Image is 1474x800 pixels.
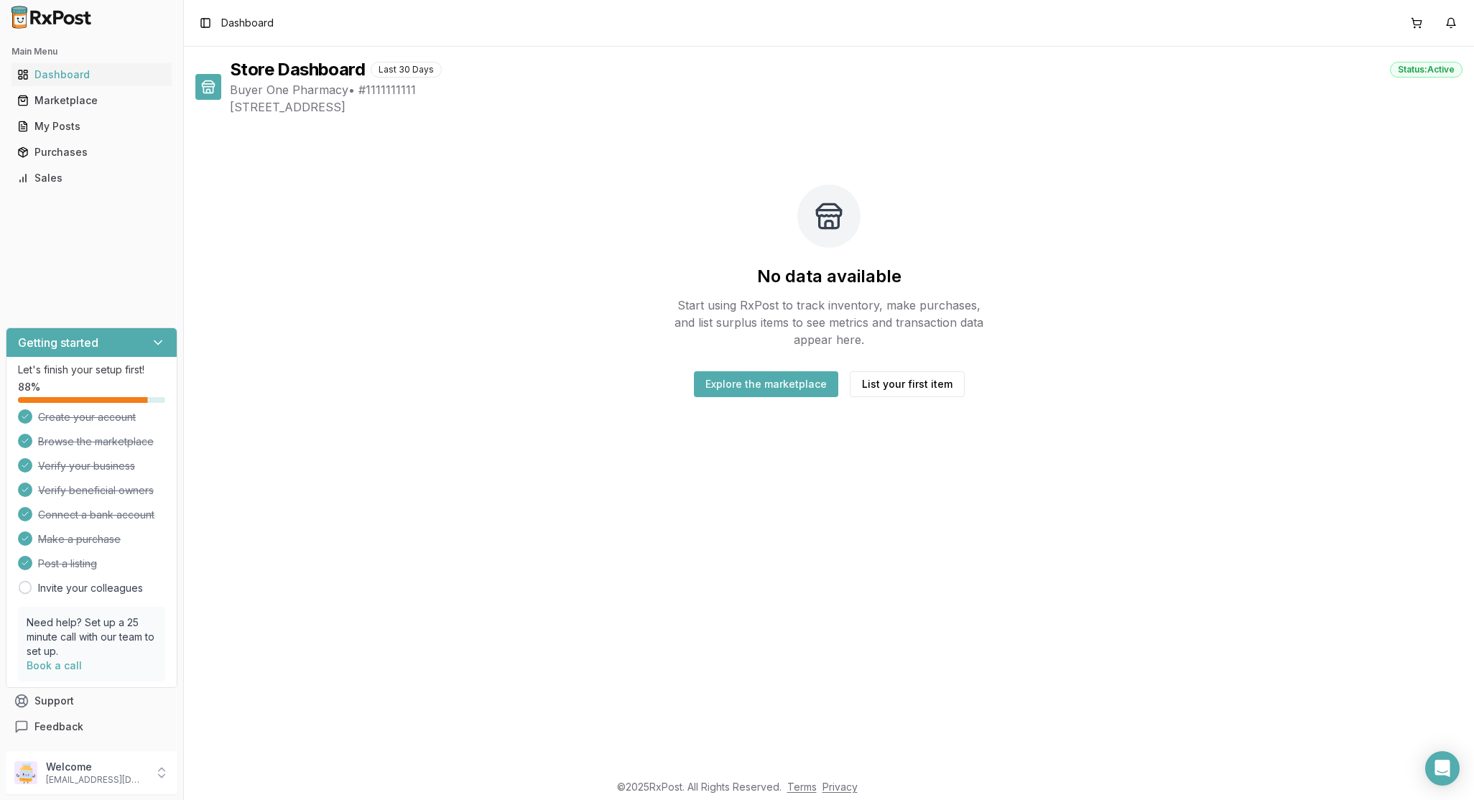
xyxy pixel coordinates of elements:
[11,46,172,57] h2: Main Menu
[14,761,37,784] img: User avatar
[11,139,172,165] a: Purchases
[27,659,82,671] a: Book a call
[6,167,177,190] button: Sales
[371,62,442,78] div: Last 30 Days
[668,297,990,348] p: Start using RxPost to track inventory, make purchases, and list surplus items to see metrics and ...
[6,115,177,138] button: My Posts
[38,410,136,424] span: Create your account
[18,363,165,377] p: Let's finish your setup first!
[38,483,154,498] span: Verify beneficial owners
[11,62,172,88] a: Dashboard
[17,68,166,82] div: Dashboard
[38,581,143,595] a: Invite your colleagues
[17,171,166,185] div: Sales
[230,98,1463,116] span: [STREET_ADDRESS]
[17,145,166,159] div: Purchases
[757,265,901,288] h2: No data available
[38,434,154,449] span: Browse the marketplace
[221,16,274,30] span: Dashboard
[787,781,817,793] a: Terms
[230,58,365,81] h1: Store Dashboard
[18,380,40,394] span: 88 %
[6,714,177,740] button: Feedback
[38,508,154,522] span: Connect a bank account
[230,81,1463,98] span: Buyer One Pharmacy • # 1111111111
[11,165,172,191] a: Sales
[11,113,172,139] a: My Posts
[18,334,98,351] h3: Getting started
[6,63,177,86] button: Dashboard
[6,6,98,29] img: RxPost Logo
[38,459,135,473] span: Verify your business
[34,720,83,734] span: Feedback
[46,760,146,774] p: Welcome
[11,88,172,113] a: Marketplace
[38,557,97,571] span: Post a listing
[27,615,157,659] p: Need help? Set up a 25 minute call with our team to set up.
[38,532,121,546] span: Make a purchase
[6,688,177,714] button: Support
[17,93,166,108] div: Marketplace
[1425,751,1460,786] div: Open Intercom Messenger
[6,141,177,164] button: Purchases
[850,371,965,397] button: List your first item
[221,16,274,30] nav: breadcrumb
[822,781,858,793] a: Privacy
[1390,62,1463,78] div: Status: Active
[694,371,838,397] button: Explore the marketplace
[46,774,146,786] p: [EMAIL_ADDRESS][DOMAIN_NAME]
[6,89,177,112] button: Marketplace
[17,119,166,134] div: My Posts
